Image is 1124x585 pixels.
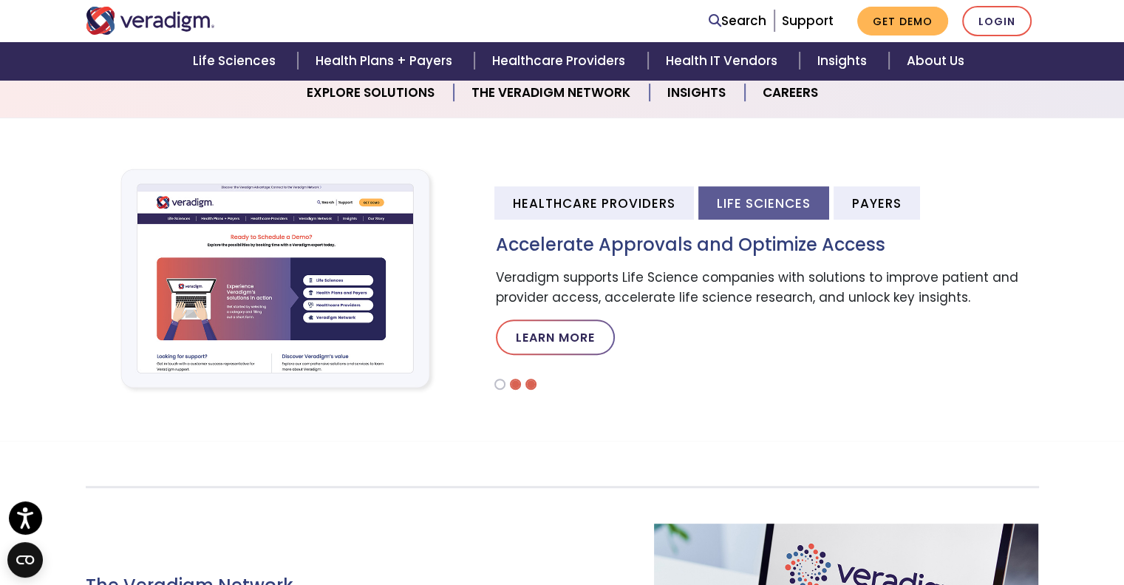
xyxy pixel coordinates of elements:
[7,542,43,578] button: Open CMP widget
[454,74,650,112] a: The Veradigm Network
[474,42,647,80] a: Healthcare Providers
[494,186,694,220] li: Healthcare Providers
[175,42,298,80] a: Life Sciences
[650,74,745,112] a: Insights
[86,7,215,35] img: Veradigm logo
[289,74,454,112] a: Explore Solutions
[298,42,474,80] a: Health Plans + Payers
[782,12,834,30] a: Support
[496,268,1039,308] p: Veradigm supports Life Science companies with solutions to improve patient and provider access, a...
[841,479,1106,567] iframe: Drift Chat Widget
[496,319,615,355] a: Learn More
[698,186,829,220] li: Life Sciences
[648,42,800,80] a: Health IT Vendors
[857,7,948,35] a: Get Demo
[962,6,1032,36] a: Login
[709,11,766,31] a: Search
[496,234,1039,256] h3: Accelerate Approvals and Optimize Access
[889,42,982,80] a: About Us
[800,42,889,80] a: Insights
[745,74,836,112] a: Careers
[834,186,920,220] li: Payers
